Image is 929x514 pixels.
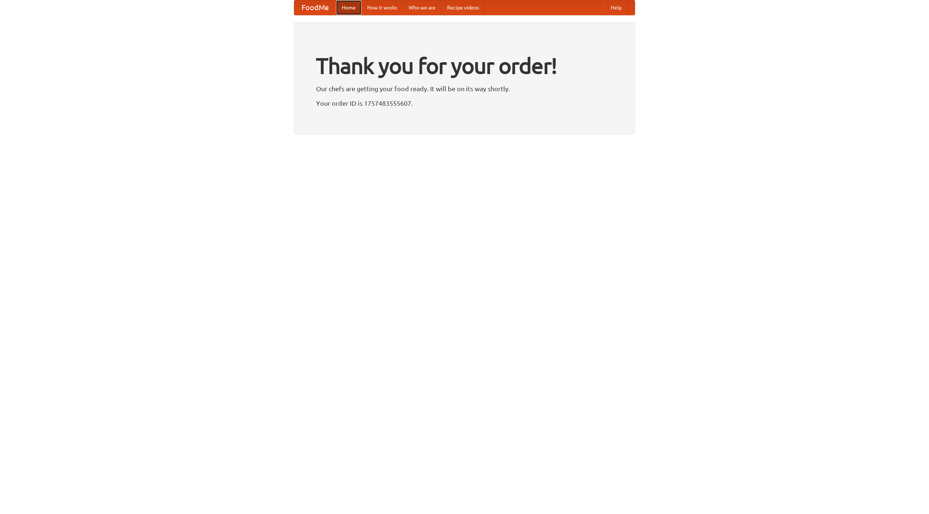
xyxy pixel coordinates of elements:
[403,0,441,15] a: Who we are
[361,0,403,15] a: How it works
[316,98,613,109] p: Your order ID is 1757483555607.
[316,83,613,94] p: Our chefs are getting your food ready. It will be on its way shortly.
[294,0,336,15] a: FoodMe
[336,0,361,15] a: Home
[441,0,485,15] a: Recipe videos
[605,0,627,15] a: Help
[316,48,613,83] h1: Thank you for your order!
